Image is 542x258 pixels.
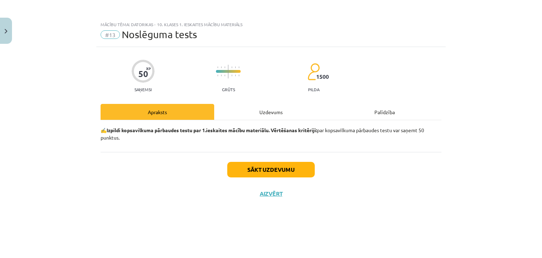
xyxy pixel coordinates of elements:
img: icon-short-line-57e1e144782c952c97e751825c79c345078a6d821885a25fce030b3d8c18986b.svg [221,66,222,68]
div: 50 [138,69,148,79]
img: icon-short-line-57e1e144782c952c97e751825c79c345078a6d821885a25fce030b3d8c18986b.svg [221,75,222,76]
img: icon-short-line-57e1e144782c952c97e751825c79c345078a6d821885a25fce030b3d8c18986b.svg [235,66,236,68]
button: Aizvērt [258,190,284,197]
p: Saņemsi [132,87,155,92]
img: icon-short-line-57e1e144782c952c97e751825c79c345078a6d821885a25fce030b3d8c18986b.svg [235,75,236,76]
img: students-c634bb4e5e11cddfef0936a35e636f08e4e9abd3cc4e673bd6f9a4125e45ecb1.svg [307,63,320,81]
p: ✍️ par kopsavilkuma pārbaudes testu var saņemt 50 punktus. [101,127,441,141]
span: #13 [101,30,120,39]
div: Uzdevums [214,104,328,120]
span: 1500 [316,74,329,80]
p: Grūts [222,87,235,92]
b: Izpildi kopsavilkuma pārbaudes testu par 1.ieskaites mācību materiālu. Vērtēšanas kritēriji: [107,127,317,133]
div: Mācību tēma: Datorikas - 10. klases 1. ieskaites mācību materiāls [101,22,441,27]
button: Sākt uzdevumu [227,162,315,177]
img: icon-long-line-d9ea69661e0d244f92f715978eff75569469978d946b2353a9bb055b3ed8787d.svg [228,65,229,78]
span: XP [146,66,151,70]
p: pilda [308,87,319,92]
span: Noslēguma tests [122,29,197,40]
img: icon-close-lesson-0947bae3869378f0d4975bcd49f059093ad1ed9edebbc8119c70593378902aed.svg [5,29,7,34]
div: Palīdzība [328,104,441,120]
div: Apraksts [101,104,214,120]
